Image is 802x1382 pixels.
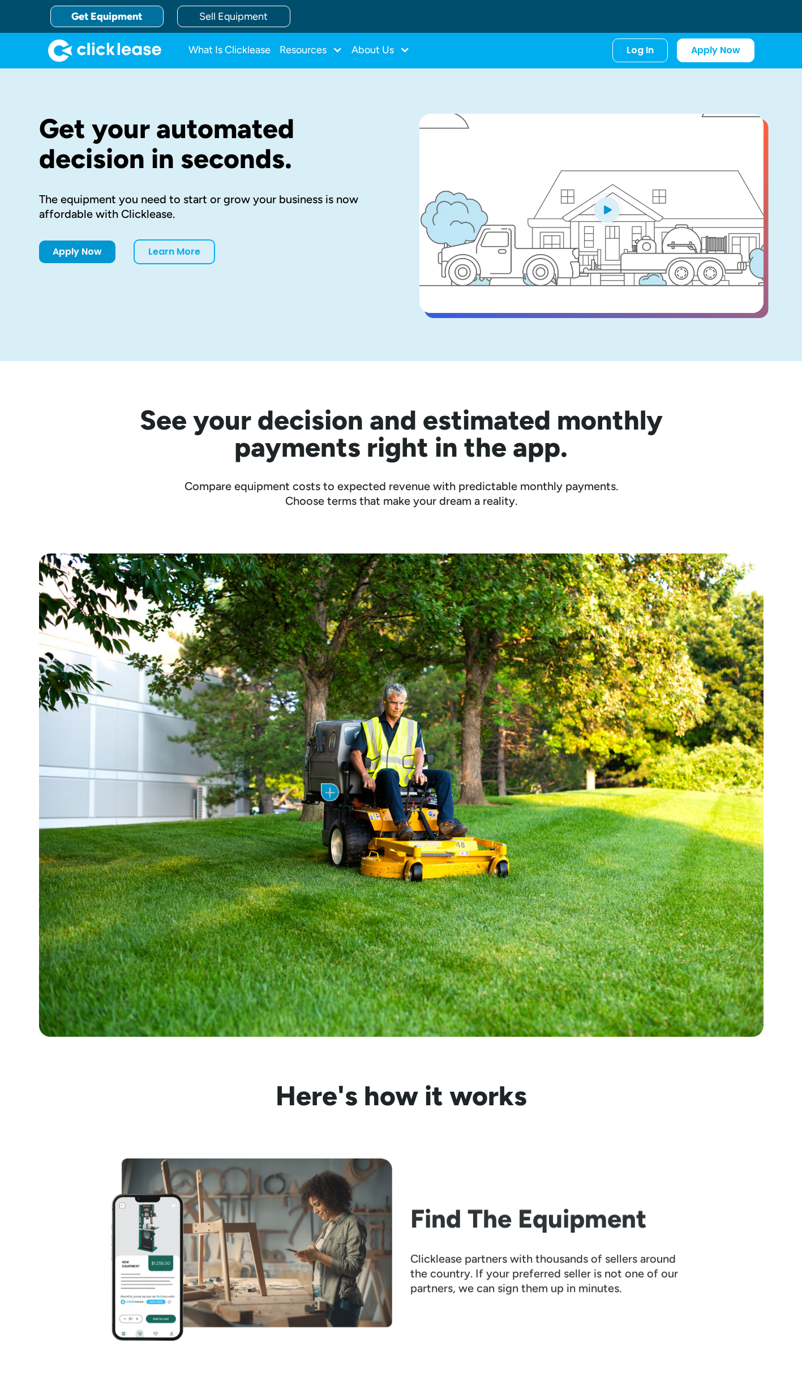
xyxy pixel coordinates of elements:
h1: Get your automated decision in seconds. [39,114,383,174]
img: Plus icon with blue background [321,783,339,801]
div: Log In [627,45,654,56]
img: Clicklease logo [48,39,161,62]
a: What Is Clicklease [188,39,271,62]
div: Compare equipment costs to expected revenue with predictable monthly payments. Choose terms that ... [39,479,764,508]
div: Clicklease partners with thousands of sellers around the country. If your preferred seller is not... [410,1252,691,1296]
h2: Find The Equipment [410,1204,691,1234]
h2: See your decision and estimated monthly payments right in the app. [84,406,718,461]
a: Sell Equipment [177,6,290,27]
h3: Here's how it works [111,1082,691,1109]
div: Resources [280,39,342,62]
div: The equipment you need to start or grow your business is now affordable with Clicklease. [39,192,383,221]
a: Learn More [134,239,215,264]
img: Blue play button logo on a light blue circular background [591,194,622,225]
a: Apply Now [39,241,115,263]
a: open lightbox [419,114,764,313]
div: About Us [351,39,410,62]
a: Apply Now [677,38,754,62]
a: Get Equipment [50,6,164,27]
a: home [48,39,161,62]
img: Woman looking at her phone while standing beside her workbench with half assembled chair [111,1159,392,1341]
